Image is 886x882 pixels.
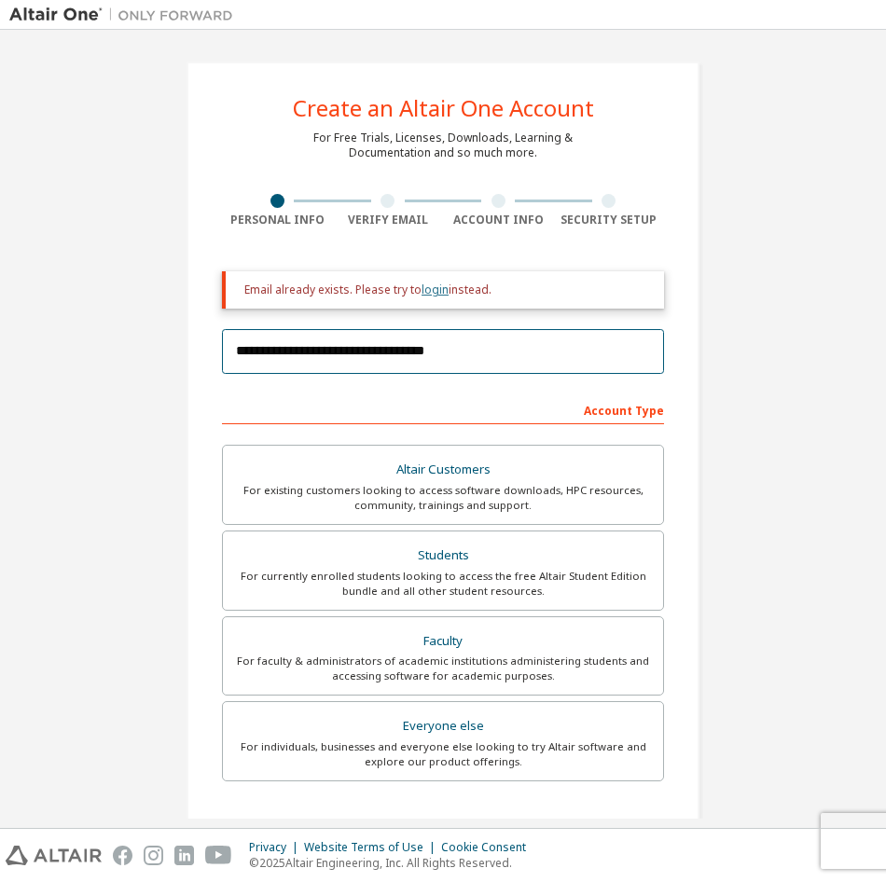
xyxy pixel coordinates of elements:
div: For Free Trials, Licenses, Downloads, Learning & Documentation and so much more. [313,131,573,160]
img: altair_logo.svg [6,846,102,865]
div: Security Setup [554,213,665,227]
div: Website Terms of Use [304,840,441,855]
img: facebook.svg [113,846,132,865]
div: Email already exists. Please try to instead. [244,283,649,297]
div: For currently enrolled students looking to access the free Altair Student Edition bundle and all ... [234,569,652,599]
img: youtube.svg [205,846,232,865]
img: linkedin.svg [174,846,194,865]
div: Create an Altair One Account [293,97,594,119]
div: Students [234,543,652,569]
div: Your Profile [222,809,664,839]
p: © 2025 Altair Engineering, Inc. All Rights Reserved. [249,855,537,871]
div: For individuals, businesses and everyone else looking to try Altair software and explore our prod... [234,739,652,769]
div: Verify Email [333,213,444,227]
div: Account Type [222,394,664,424]
img: Altair One [9,6,242,24]
img: instagram.svg [144,846,163,865]
div: Account Info [443,213,554,227]
div: Privacy [249,840,304,855]
div: Altair Customers [234,457,652,483]
a: login [422,282,449,297]
div: Personal Info [222,213,333,227]
div: Faculty [234,628,652,655]
div: Cookie Consent [441,840,537,855]
div: For existing customers looking to access software downloads, HPC resources, community, trainings ... [234,483,652,513]
div: For faculty & administrators of academic institutions administering students and accessing softwa... [234,654,652,683]
div: Everyone else [234,713,652,739]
